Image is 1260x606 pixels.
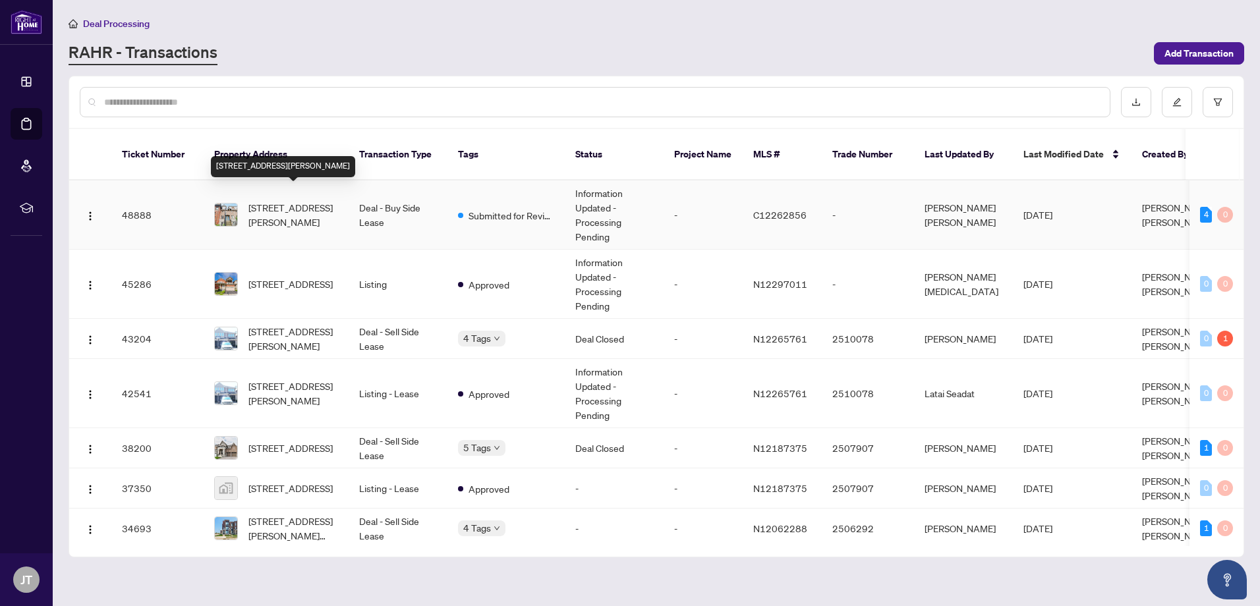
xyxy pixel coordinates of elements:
td: 48888 [111,180,204,250]
td: 34693 [111,509,204,549]
span: edit [1172,97,1182,107]
td: - [822,250,914,319]
th: Last Updated By [914,129,1013,180]
th: Status [565,129,664,180]
td: - [664,428,743,468]
span: [STREET_ADDRESS][PERSON_NAME] [248,200,338,229]
img: Logo [85,524,96,535]
th: MLS # [743,129,822,180]
td: - [565,509,664,549]
span: [DATE] [1023,387,1052,399]
button: Logo [80,204,101,225]
button: Open asap [1207,560,1247,599]
td: - [822,180,914,250]
span: [STREET_ADDRESS] [248,481,333,495]
img: Logo [85,280,96,290]
button: Logo [80,328,101,349]
img: Logo [85,211,96,221]
span: [PERSON_NAME] [PERSON_NAME] [1142,380,1213,406]
span: [STREET_ADDRESS] [248,277,333,291]
td: 2510078 [822,319,914,359]
span: filter [1213,97,1222,107]
span: [PERSON_NAME] [PERSON_NAME] [1142,325,1213,352]
th: Trade Number [822,129,914,180]
span: Approved [469,482,509,496]
td: [PERSON_NAME] [PERSON_NAME] [914,180,1013,250]
div: 0 [1217,440,1233,456]
span: N12187375 [753,442,807,454]
span: 4 Tags [463,520,491,536]
span: C12262856 [753,209,807,221]
button: edit [1162,87,1192,117]
span: JT [20,570,32,589]
td: - [664,319,743,359]
td: Deal - Sell Side Lease [349,319,447,359]
div: 0 [1217,520,1233,536]
img: Logo [85,335,96,345]
button: Logo [80,273,101,294]
img: logo [11,10,42,34]
th: Created By [1131,129,1211,180]
td: Information Updated - Processing Pending [565,180,664,250]
span: Approved [469,277,509,292]
div: 0 [1217,207,1233,223]
td: 2506292 [822,509,914,549]
th: Tags [447,129,565,180]
span: [DATE] [1023,333,1052,344]
span: 5 Tags [463,440,491,455]
td: Listing [349,250,447,319]
td: Deal - Sell Side Lease [349,509,447,549]
button: Logo [80,518,101,539]
img: Logo [85,389,96,400]
td: [PERSON_NAME] [914,509,1013,549]
img: Logo [85,444,96,454]
span: down [494,525,500,532]
th: Transaction Type [349,129,447,180]
span: N12265761 [753,387,807,399]
span: [DATE] [1023,278,1052,290]
span: Submitted for Review [469,208,554,223]
td: Listing - Lease [349,359,447,428]
td: 42541 [111,359,204,428]
td: - [664,468,743,509]
td: [PERSON_NAME] [914,428,1013,468]
span: [STREET_ADDRESS] [248,441,333,455]
span: [PERSON_NAME] [PERSON_NAME] [1142,271,1213,297]
td: 2507907 [822,468,914,509]
td: 2510078 [822,359,914,428]
img: thumbnail-img [215,517,237,539]
td: Deal - Sell Side Lease [349,428,447,468]
span: [PERSON_NAME] [PERSON_NAME] [1142,435,1213,461]
div: 0 [1200,276,1212,292]
span: Approved [469,387,509,401]
img: thumbnail-img [215,273,237,295]
div: 0 [1217,480,1233,496]
div: 1 [1217,331,1233,346]
div: 0 [1217,385,1233,401]
button: filter [1203,87,1233,117]
span: [PERSON_NAME] [PERSON_NAME] [1142,515,1213,541]
span: [DATE] [1023,482,1052,494]
span: down [494,445,500,451]
td: - [565,468,664,509]
td: - [664,250,743,319]
td: Information Updated - Processing Pending [565,250,664,319]
td: Listing - Lease [349,468,447,509]
div: 0 [1200,331,1212,346]
span: 4 Tags [463,331,491,346]
button: Logo [80,383,101,404]
td: Information Updated - Processing Pending [565,359,664,428]
td: - [664,359,743,428]
img: thumbnail-img [215,204,237,226]
td: 2507907 [822,428,914,468]
td: [PERSON_NAME] [914,319,1013,359]
div: [STREET_ADDRESS][PERSON_NAME] [211,156,355,177]
span: N12062288 [753,522,807,534]
div: 4 [1200,207,1212,223]
img: thumbnail-img [215,327,237,350]
span: Last Modified Date [1023,147,1104,161]
img: Logo [85,484,96,495]
span: [DATE] [1023,442,1052,454]
td: 38200 [111,428,204,468]
div: 0 [1200,385,1212,401]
